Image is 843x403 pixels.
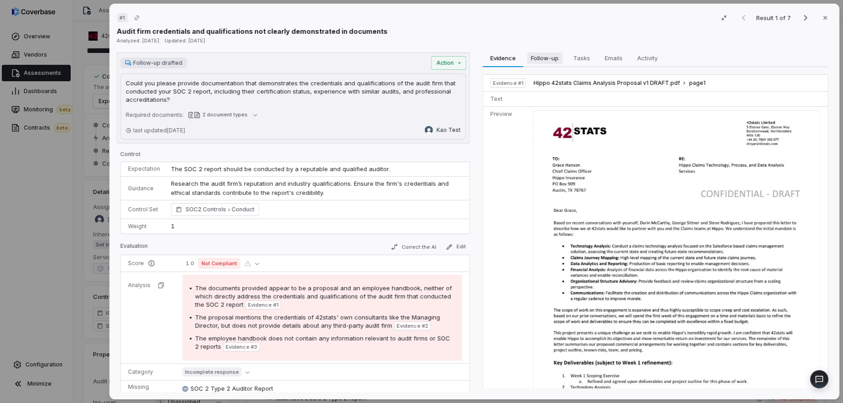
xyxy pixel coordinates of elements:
[128,383,172,398] p: Missing Documents
[203,111,248,118] div: 2 document types
[248,301,278,309] span: Evidence # 1
[198,258,240,269] span: Not Compliant
[171,222,175,230] span: 1
[533,79,705,87] button: Hippo 42stats Claims Analysis Proposal v1 DRAFT.pdfpage1
[756,13,793,23] p: Result 1 of 7
[634,52,661,64] span: Activity
[195,284,452,308] span: The documents provided appear to be a proposal and an employee handbook, neither of which directl...
[117,26,388,36] p: Audit firm credentials and qualifications not clearly demonstrated in documents
[226,343,257,351] span: Evidence # 3
[195,314,440,329] span: The proposal mentions the credentials of 42stats' own consultants like the Managing Director, but...
[128,185,160,192] p: Guidance
[120,242,148,253] p: Evaluation
[126,111,184,119] span: Required documents:
[128,282,151,289] p: Analysis
[533,79,680,87] span: Hippo 42stats Claims Analysis Proposal v1 DRAFT.pdf
[171,179,462,197] p: Research the audit firm’s reputation and industry qualifications. Ensure the firm's credentials a...
[387,241,440,252] button: Correct the AI
[483,91,530,106] td: Text
[487,52,520,64] span: Evidence
[191,384,273,393] span: SOC 2 Type 2 Auditor Report
[570,52,594,64] span: Tasks
[171,165,390,173] span: The SOC 2 report should be conducted by a reputable and qualified auditor.
[425,126,433,134] img: Kao Test avatar
[397,322,428,330] span: Evidence # 2
[126,127,185,134] p: last updated [DATE]
[129,10,145,26] button: Copy link
[120,151,470,162] p: Control
[126,79,461,104] p: Could you please provide documentation that demonstrates the credentials and qualifications of th...
[601,52,626,64] span: Emails
[182,367,242,377] span: Incomplete response
[431,56,466,70] button: Action
[165,37,205,44] span: Updated: [DATE]
[195,335,450,350] span: The employee handbook does not contain any information relevant to audit firms or SOC 2 reports
[128,260,172,267] p: Score
[493,79,523,87] span: Evidence # 1
[437,126,461,134] span: Kao Test
[128,223,160,230] p: Weight
[128,206,160,213] p: Control Set
[117,37,159,44] span: Analyzed: [DATE]
[120,14,125,21] span: # 1
[182,258,263,269] button: 1.0Not Compliant
[796,12,815,23] button: Next result
[128,165,160,173] p: Expectation
[133,59,182,67] span: Follow-up drafted
[128,368,172,376] p: Category
[186,205,255,214] span: SOC2 Controls Conduct
[527,52,562,64] span: Follow-up
[442,241,470,252] button: Edit
[689,79,705,87] span: page 1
